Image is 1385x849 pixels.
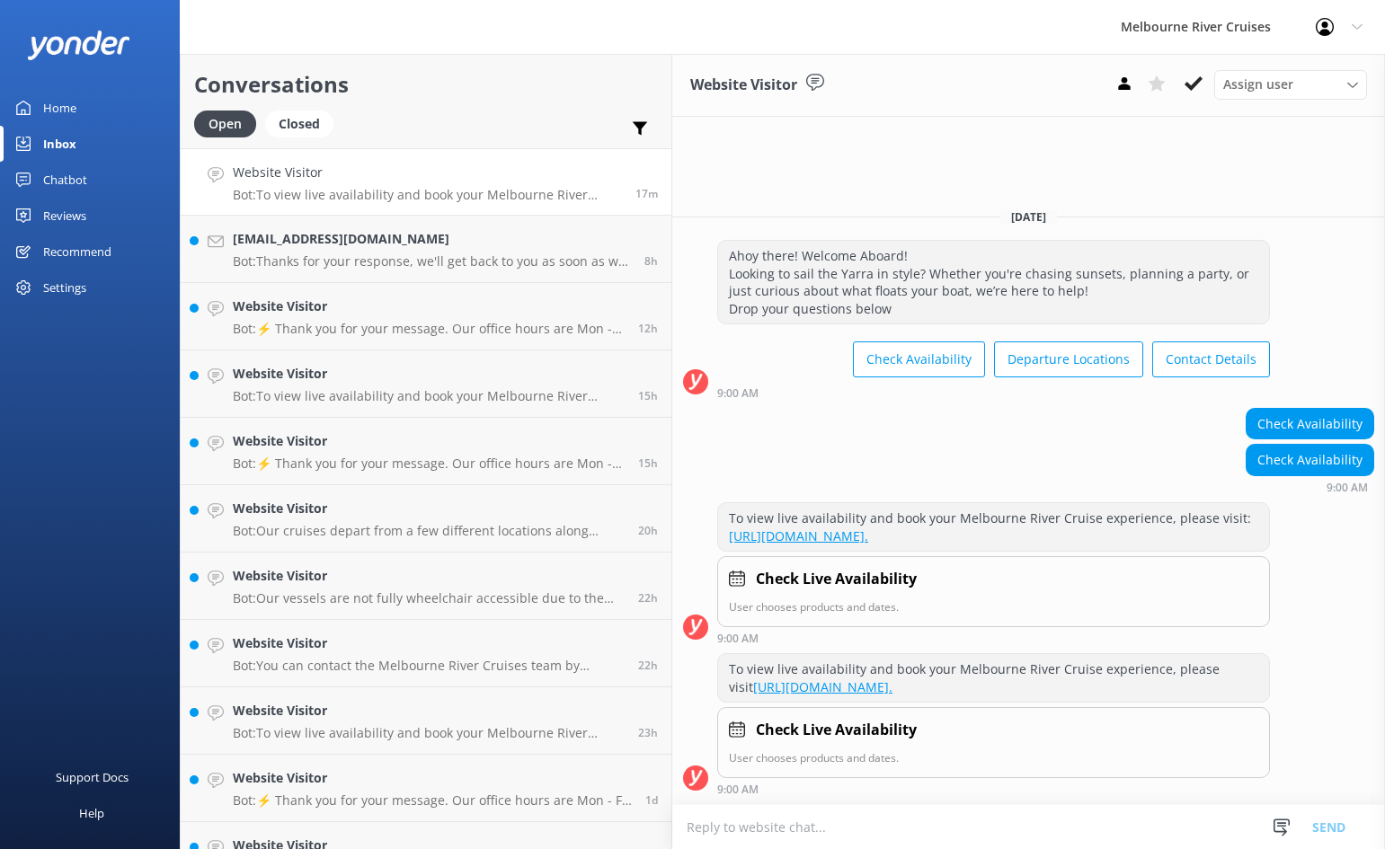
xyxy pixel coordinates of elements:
div: To view live availability and book your Melbourne River Cruise experience, please visit: [718,503,1269,551]
a: Website VisitorBot:To view live availability and book your Melbourne River Cruise experience, ple... [181,350,671,418]
h4: Check Live Availability [756,719,917,742]
span: Sep 15 2025 12:47am (UTC +10:00) Australia/Sydney [644,253,658,269]
h4: Website Visitor [233,499,625,518]
p: Bot: Our cruises depart from a few different locations along [GEOGRAPHIC_DATA] and Federation [GE... [233,523,625,539]
strong: 9:00 AM [717,784,759,795]
h4: Website Visitor [233,768,632,788]
span: Sep 14 2025 10:36am (UTC +10:00) Australia/Sydney [638,658,658,673]
span: Sep 14 2025 05:23pm (UTC +10:00) Australia/Sydney [638,455,658,471]
p: Bot: ⚡ Thank you for your message. Our office hours are Mon - Fri 9.30am - 5pm. We'll get back to... [233,455,625,472]
strong: 9:00 AM [1327,482,1368,493]
strong: 9:00 AM [717,633,759,644]
p: User chooses products and dates. [729,598,1258,615]
p: Bot: To view live availability and book your Melbourne River Cruise experience, please visit: [UR... [233,725,625,741]
p: Bot: To view live availability and book your Melbourne River Cruise experience, please visit [URL... [233,187,622,203]
p: User chooses products and dates. [729,749,1258,766]
div: Sep 15 2025 09:00am (UTC +10:00) Australia/Sydney [717,386,1270,399]
h4: Website Visitor [233,633,625,653]
a: Website VisitorBot:You can contact the Melbourne River Cruises team by emailing [EMAIL_ADDRESS][D... [181,620,671,687]
span: Sep 14 2025 12:21pm (UTC +10:00) Australia/Sydney [638,523,658,538]
div: Sep 15 2025 09:00am (UTC +10:00) Australia/Sydney [1246,481,1374,493]
p: Bot: Thanks for your response, we'll get back to you as soon as we can during opening hours. [233,253,631,270]
div: Settings [43,270,86,305]
div: Open [194,111,256,137]
div: Help [79,795,104,831]
div: Home [43,90,76,126]
span: Sep 15 2025 09:00am (UTC +10:00) Australia/Sydney [635,186,658,201]
button: Departure Locations [994,341,1143,377]
span: Sep 14 2025 10:09am (UTC +10:00) Australia/Sydney [638,725,658,740]
img: yonder-white-logo.png [27,31,130,60]
p: Bot: ⚡ Thank you for your message. Our office hours are Mon - Fri 9.30am - 5pm. We'll get back to... [233,321,625,337]
h3: Website Visitor [690,74,797,97]
a: Website VisitorBot:⚡ Thank you for your message. Our office hours are Mon - Fri 9.30am - 5pm. We'... [181,418,671,485]
div: Check Availability [1247,445,1373,475]
a: Website VisitorBot:To view live availability and book your Melbourne River Cruise experience, ple... [181,148,671,216]
a: Website VisitorBot:Our vessels are not fully wheelchair accessible due to the tidal nature of the... [181,553,671,620]
div: Sep 15 2025 09:00am (UTC +10:00) Australia/Sydney [717,632,1270,644]
div: Reviews [43,198,86,234]
a: Open [194,113,265,133]
h4: Website Visitor [233,431,625,451]
span: Sep 14 2025 05:35pm (UTC +10:00) Australia/Sydney [638,388,658,403]
h4: Website Visitor [233,364,625,384]
span: Assign user [1223,75,1293,94]
p: Bot: ⚡ Thank you for your message. Our office hours are Mon - Fri 9.30am - 5pm. We'll get back to... [233,792,632,809]
div: Sep 15 2025 09:00am (UTC +10:00) Australia/Sydney [717,783,1270,795]
h2: Conversations [194,67,658,102]
h4: Website Visitor [233,296,625,316]
span: Sep 14 2025 10:36am (UTC +10:00) Australia/Sydney [638,590,658,606]
div: To view live availability and book your Melbourne River Cruise experience, please visit [718,654,1269,702]
div: Inbox [43,126,76,162]
button: Check Availability [853,341,985,377]
a: [URL][DOMAIN_NAME]. [729,527,868,544]
a: Closed [265,113,342,133]
a: [URL][DOMAIN_NAME]. [753,678,892,695]
div: Support Docs [56,759,129,795]
a: Website VisitorBot:Our cruises depart from a few different locations along [GEOGRAPHIC_DATA] and ... [181,485,671,553]
p: Bot: You can contact the Melbourne River Cruises team by emailing [EMAIL_ADDRESS][DOMAIN_NAME]. V... [233,658,625,674]
a: Website VisitorBot:To view live availability and book your Melbourne River Cruise experience, ple... [181,687,671,755]
span: Sep 14 2025 05:44am (UTC +10:00) Australia/Sydney [645,792,658,808]
h4: Website Visitor [233,701,625,721]
button: Contact Details [1152,341,1270,377]
span: [DATE] [1000,209,1057,225]
div: Check Availability [1247,409,1373,439]
a: Website VisitorBot:⚡ Thank you for your message. Our office hours are Mon - Fri 9.30am - 5pm. We'... [181,283,671,350]
div: Ahoy there! Welcome Aboard! Looking to sail the Yarra in style? Whether you're chasing sunsets, p... [718,241,1269,323]
div: Closed [265,111,333,137]
h4: Check Live Availability [756,568,917,591]
h4: Website Visitor [233,566,625,586]
h4: [EMAIL_ADDRESS][DOMAIN_NAME] [233,229,631,249]
span: Sep 14 2025 08:43pm (UTC +10:00) Australia/Sydney [638,321,658,336]
a: [EMAIL_ADDRESS][DOMAIN_NAME]Bot:Thanks for your response, we'll get back to you as soon as we can... [181,216,671,283]
a: Website VisitorBot:⚡ Thank you for your message. Our office hours are Mon - Fri 9.30am - 5pm. We'... [181,755,671,822]
p: Bot: To view live availability and book your Melbourne River Cruise experience, please visit: [UR... [233,388,625,404]
div: Assign User [1214,70,1367,99]
div: Chatbot [43,162,87,198]
strong: 9:00 AM [717,388,759,399]
div: Recommend [43,234,111,270]
p: Bot: Our vessels are not fully wheelchair accessible due to the tidal nature of the Yarra River a... [233,590,625,606]
h4: Website Visitor [233,163,622,182]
